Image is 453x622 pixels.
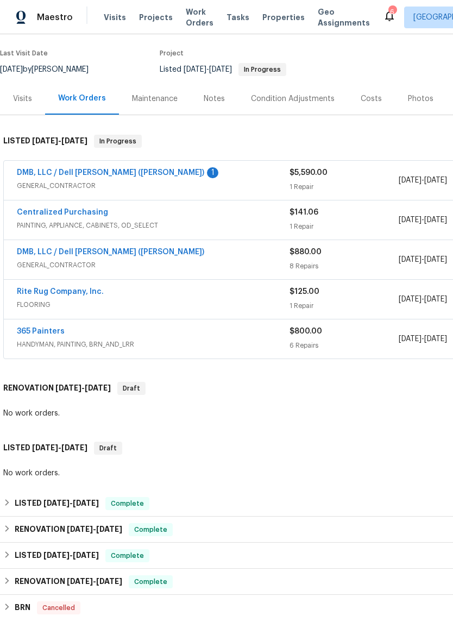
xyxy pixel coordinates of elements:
h6: BRN [15,601,30,614]
a: Centralized Purchasing [17,209,108,216]
span: Visits [104,12,126,23]
span: [DATE] [424,256,447,263]
span: $800.00 [290,328,322,335]
div: 1 Repair [290,300,399,311]
div: 1 Repair [290,221,399,232]
span: [DATE] [424,296,447,303]
span: [DATE] [32,444,58,451]
div: Condition Adjustments [251,93,335,104]
span: [DATE] [424,335,447,343]
span: - [32,137,87,144]
a: DMB, LLC / Dell [PERSON_NAME] ([PERSON_NAME]) [17,169,204,177]
span: Draft [95,443,121,454]
span: FLOORING [17,299,290,310]
span: [DATE] [73,551,99,559]
div: Maintenance [132,93,178,104]
span: Maestro [37,12,73,23]
a: DMB, LLC / Dell [PERSON_NAME] ([PERSON_NAME]) [17,248,204,256]
span: - [67,577,122,585]
h6: LISTED [15,497,99,510]
h6: RENOVATION [15,575,122,588]
div: Photos [408,93,433,104]
span: $5,590.00 [290,169,328,177]
span: Properties [262,12,305,23]
span: $880.00 [290,248,322,256]
span: [DATE] [67,525,93,533]
span: - [399,334,447,344]
span: - [399,175,447,186]
div: Costs [361,93,382,104]
span: Complete [106,550,148,561]
span: [DATE] [43,551,70,559]
span: In Progress [95,136,141,147]
span: [DATE] [424,177,447,184]
a: 365 Painters [17,328,65,335]
div: 6 [388,7,396,17]
span: - [399,294,447,305]
div: Notes [204,93,225,104]
span: Projects [139,12,173,23]
span: - [55,384,111,392]
div: 1 [207,167,218,178]
span: [DATE] [424,216,447,224]
span: Work Orders [186,7,213,28]
span: - [43,551,99,559]
span: GENERAL_CONTRACTOR [17,180,290,191]
span: [DATE] [399,335,421,343]
h6: RENOVATION [15,523,122,536]
div: 8 Repairs [290,261,399,272]
div: 6 Repairs [290,340,399,351]
span: Geo Assignments [318,7,370,28]
span: [DATE] [399,216,421,224]
div: 1 Repair [290,181,399,192]
span: [DATE] [55,384,81,392]
span: [DATE] [96,525,122,533]
span: [DATE] [399,256,421,263]
span: Draft [118,383,144,394]
span: [DATE] [32,137,58,144]
span: Complete [130,524,172,535]
span: [DATE] [73,499,99,507]
span: [DATE] [96,577,122,585]
h6: LISTED [3,442,87,455]
span: [DATE] [61,137,87,144]
span: HANDYMAN, PAINTING, BRN_AND_LRR [17,339,290,350]
span: Project [160,50,184,56]
div: Visits [13,93,32,104]
span: $141.06 [290,209,318,216]
span: - [43,499,99,507]
span: Cancelled [38,602,79,613]
span: [DATE] [399,296,421,303]
span: $125.00 [290,288,319,296]
span: PAINTING, APPLIANCE, CABINETS, OD_SELECT [17,220,290,231]
span: In Progress [240,66,285,73]
span: Tasks [226,14,249,21]
span: - [184,66,232,73]
span: [DATE] [184,66,206,73]
span: Complete [130,576,172,587]
span: - [32,444,87,451]
span: [DATE] [43,499,70,507]
span: Listed [160,66,286,73]
h6: LISTED [3,135,87,148]
span: [DATE] [61,444,87,451]
span: [DATE] [209,66,232,73]
span: Complete [106,498,148,509]
h6: LISTED [15,549,99,562]
span: - [399,215,447,225]
span: [DATE] [67,577,93,585]
span: [DATE] [399,177,421,184]
span: - [399,254,447,265]
span: GENERAL_CONTRACTOR [17,260,290,271]
a: Rite Rug Company, Inc. [17,288,104,296]
span: [DATE] [85,384,111,392]
div: Work Orders [58,93,106,104]
span: - [67,525,122,533]
h6: RENOVATION [3,382,111,395]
